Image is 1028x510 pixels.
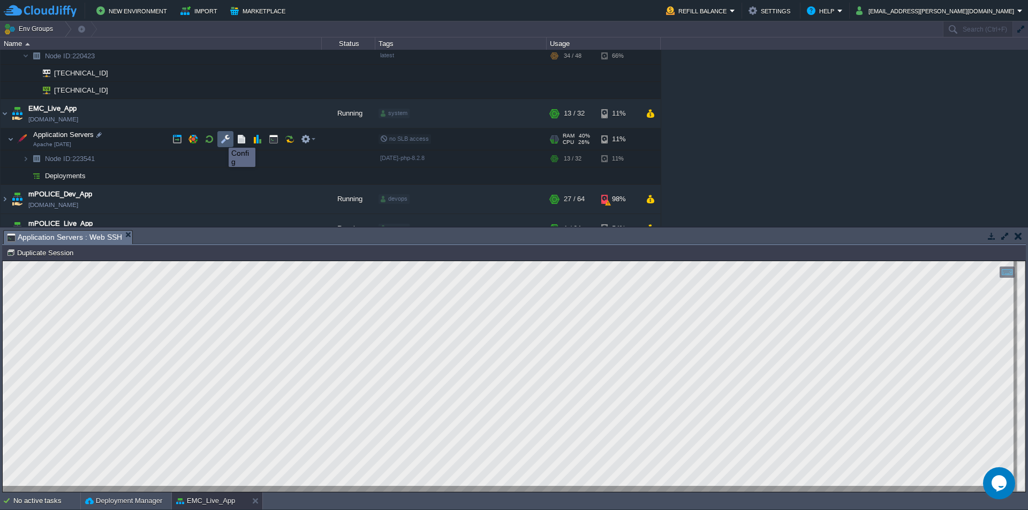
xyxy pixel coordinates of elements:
span: Application Servers : Web SSH [7,231,122,244]
div: system [379,109,410,118]
a: Deployments [44,171,87,180]
img: AMDAwAAAACH5BAEAAAAALAAAAAABAAEAAAICRAEAOw== [10,214,25,243]
a: mPOLICE_Live_App [28,218,93,229]
div: 66% [601,48,636,64]
div: 1 / 64 [564,214,581,243]
span: 26% [578,139,589,146]
div: 13 / 32 [564,99,585,128]
img: AMDAwAAAACH5BAEAAAAALAAAAAABAAEAAAICRAEAOw== [35,82,50,98]
button: Help [807,4,837,17]
span: latest [380,52,394,58]
iframe: chat widget [983,467,1017,499]
div: 54% [601,214,636,243]
button: Refill Balance [666,4,730,17]
img: AMDAwAAAACH5BAEAAAAALAAAAAABAAEAAAICRAEAOw== [29,65,35,81]
img: AMDAwAAAACH5BAEAAAAALAAAAAABAAEAAAICRAEAOw== [29,150,44,167]
img: AMDAwAAAACH5BAEAAAAALAAAAAABAAEAAAICRAEAOw== [10,185,25,214]
img: AMDAwAAAACH5BAEAAAAALAAAAAABAAEAAAICRAEAOw== [35,65,50,81]
div: devops [379,194,410,204]
a: [DOMAIN_NAME] [28,114,78,125]
div: 34 / 48 [564,48,581,64]
div: 11% [601,150,636,167]
a: Application ServersApache [DATE] [32,131,95,139]
button: New Environment [96,4,170,17]
div: No active tasks [13,492,80,509]
img: AMDAwAAAACH5BAEAAAAALAAAAAABAAEAAAICRAEAOw== [22,168,29,184]
div: Tags [376,37,546,50]
img: AMDAwAAAACH5BAEAAAAALAAAAAABAAEAAAICRAEAOw== [10,99,25,128]
button: [EMAIL_ADDRESS][PERSON_NAME][DOMAIN_NAME] [856,4,1017,17]
div: Running [322,185,375,214]
a: [DOMAIN_NAME] [28,200,78,210]
div: 27 / 64 [564,185,585,214]
span: [TECHNICAL_ID] [53,82,110,98]
img: AMDAwAAAACH5BAEAAAAALAAAAAABAAEAAAICRAEAOw== [1,214,9,243]
div: Running [322,99,375,128]
img: AMDAwAAAACH5BAEAAAAALAAAAAABAAEAAAICRAEAOw== [1,99,9,128]
button: Env Groups [4,21,57,36]
span: [TECHNICAL_ID] [53,65,110,81]
button: Marketplace [230,4,289,17]
a: [TECHNICAL_ID] [53,69,110,77]
span: Application Servers [32,130,95,139]
button: Deployment Manager [85,496,162,506]
span: Node ID: [45,155,72,163]
img: AMDAwAAAACH5BAEAAAAALAAAAAABAAEAAAICRAEAOw== [22,150,29,167]
span: CPU [563,139,574,146]
div: system [379,224,410,233]
img: AMDAwAAAACH5BAEAAAAALAAAAAABAAEAAAICRAEAOw== [14,128,29,150]
div: 11% [601,99,636,128]
div: Name [1,37,321,50]
div: Usage [547,37,660,50]
span: no SLB access [380,135,429,142]
div: Running [322,214,375,243]
span: 220423 [44,51,96,60]
button: EMC_Live_App [176,496,235,506]
span: RAM [563,133,575,139]
button: Duplicate Session [6,248,77,257]
img: AMDAwAAAACH5BAEAAAAALAAAAAABAAEAAAICRAEAOw== [1,185,9,214]
div: 11% [601,128,636,150]
span: 223541 [44,154,96,163]
div: Config [231,149,253,166]
div: 98% [601,185,636,214]
span: 40% [579,133,590,139]
button: Import [180,4,221,17]
a: [TECHNICAL_ID] [53,86,110,94]
span: [DATE]-php-8.2.8 [380,155,425,161]
img: AMDAwAAAACH5BAEAAAAALAAAAAABAAEAAAICRAEAOw== [25,43,30,45]
img: AMDAwAAAACH5BAEAAAAALAAAAAABAAEAAAICRAEAOw== [29,82,35,98]
div: 13 / 32 [564,150,581,167]
div: Status [322,37,375,50]
img: AMDAwAAAACH5BAEAAAAALAAAAAABAAEAAAICRAEAOw== [22,48,29,64]
a: Node ID:223541 [44,154,96,163]
img: AMDAwAAAACH5BAEAAAAALAAAAAABAAEAAAICRAEAOw== [7,128,14,150]
img: AMDAwAAAACH5BAEAAAAALAAAAAABAAEAAAICRAEAOw== [29,168,44,184]
a: mPOLICE_Dev_App [28,189,92,200]
img: AMDAwAAAACH5BAEAAAAALAAAAAABAAEAAAICRAEAOw== [29,48,44,64]
span: Node ID: [45,52,72,60]
span: Apache [DATE] [33,141,71,148]
a: Node ID:220423 [44,51,96,60]
img: CloudJiffy [4,4,77,18]
a: EMC_Live_App [28,103,77,114]
button: Settings [749,4,793,17]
